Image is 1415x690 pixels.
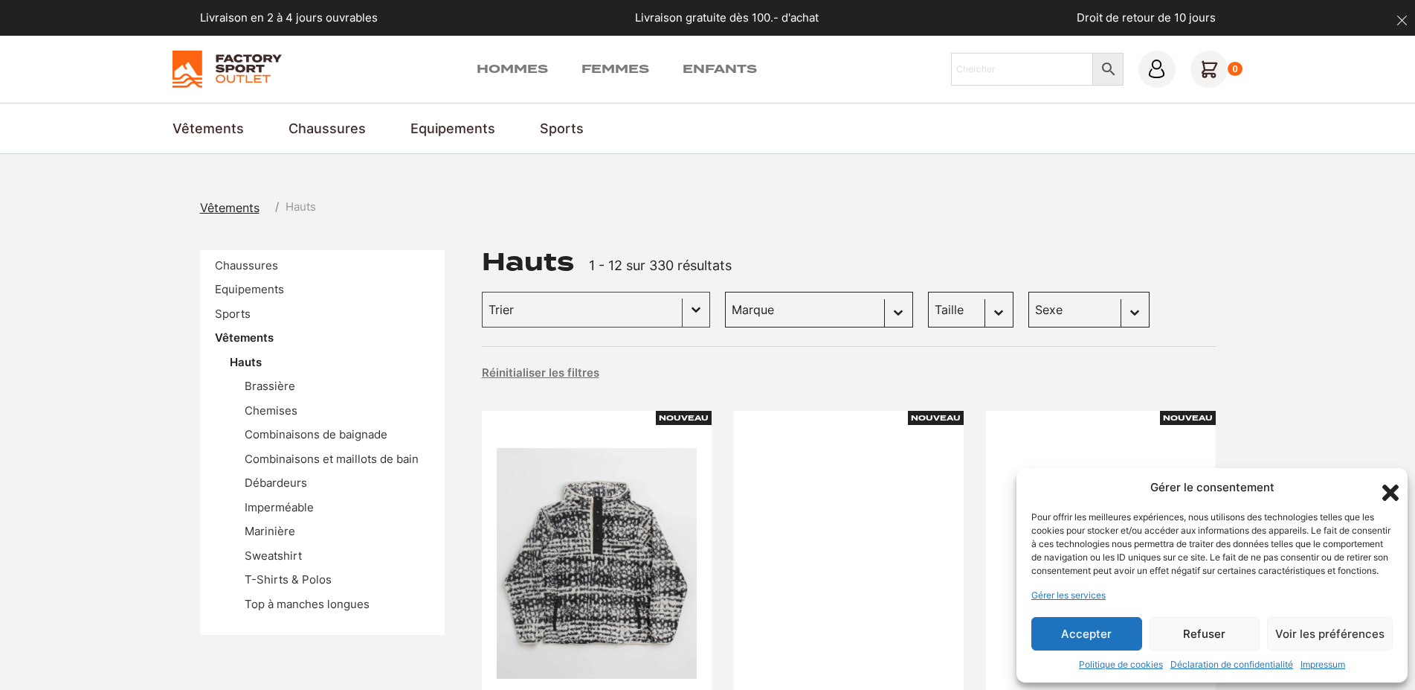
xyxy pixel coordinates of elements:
[200,200,260,215] span: Vêtements
[245,549,302,563] a: Sweatshirt
[410,118,495,138] a: Equipements
[245,524,295,538] a: Marinière
[1077,10,1216,27] p: Droit de retour de 10 jours
[540,118,584,138] a: Sports
[215,307,251,321] a: Sports
[1150,617,1260,651] button: Refuser
[245,427,387,441] a: Combinaisons de baignade
[1150,479,1274,496] div: Gérer le consentement
[1228,62,1243,77] div: 0
[245,572,332,587] a: T-Shirts & Polos
[215,330,274,345] a: Vêtements
[173,118,244,138] a: Vêtements
[200,10,378,27] p: Livraison en 2 à 4 jours ouvrables
[589,258,732,273] span: 1 - 12 sur 330 résultats
[173,51,282,88] img: Factory Sport Outlet
[200,199,268,217] a: Vêtements
[1170,658,1293,671] a: Déclaration de confidentialité
[581,60,649,78] a: Femmes
[1267,617,1393,651] button: Voir les préférences
[1031,589,1106,602] a: Gérer les services
[482,250,574,274] h1: Hauts
[215,258,278,272] a: Chaussures
[245,403,297,418] a: Chemises
[245,452,419,466] a: Combinaisons et maillots de bain
[286,199,316,216] span: Hauts
[1378,480,1393,495] div: Fermer la boîte de dialogue
[200,199,316,217] nav: breadcrumbs
[489,300,676,319] input: Trier
[1389,7,1415,33] button: dismiss
[1031,617,1142,651] button: Accepter
[245,379,295,393] a: Brassière
[1079,658,1163,671] a: Politique de cookies
[230,355,262,369] a: Hauts
[635,10,819,27] p: Livraison gratuite dès 100.- d'achat
[245,476,307,490] a: Débardeurs
[1031,511,1391,578] div: Pour offrir les meilleures expériences, nous utilisons des technologies telles que les cookies po...
[477,60,548,78] a: Hommes
[482,365,599,380] button: Réinitialiser les filtres
[1300,658,1345,671] a: Impressum
[245,500,314,514] a: Imperméable
[215,282,284,296] a: Equipements
[683,293,709,327] button: Basculer la liste
[683,60,757,78] a: Enfants
[245,597,370,611] a: Top à manches longues
[289,118,366,138] a: Chaussures
[951,53,1093,86] input: Chercher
